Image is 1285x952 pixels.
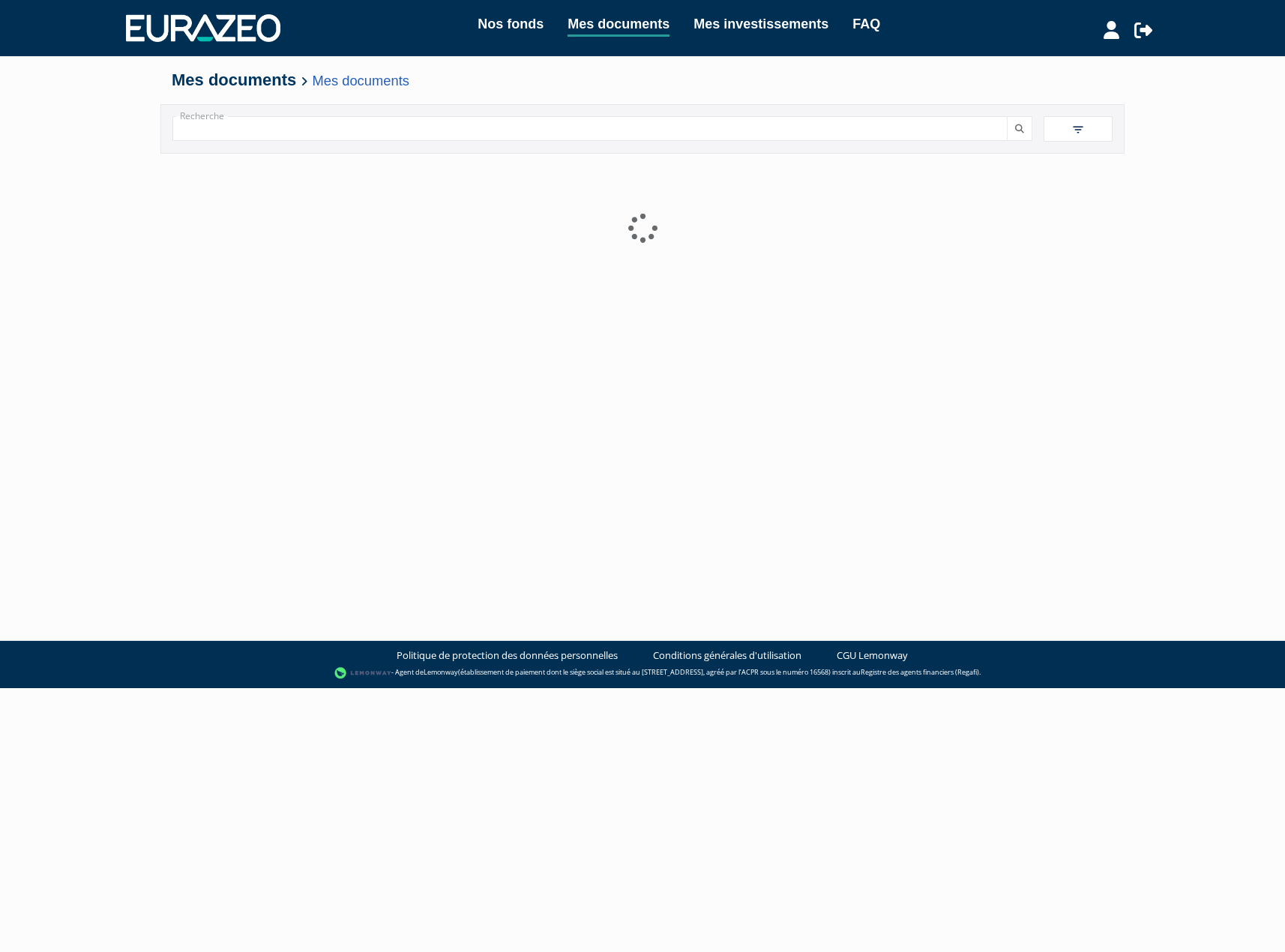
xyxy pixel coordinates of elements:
a: Mes documents [568,13,669,37]
a: Nos fonds [478,13,544,34]
a: Politique de protection des données personnelles [397,648,618,663]
input: Recherche [172,116,1008,141]
img: 1732889491-logotype_eurazeo_blanc_rvb.png [126,14,280,41]
a: Mes investissements [693,13,828,34]
h4: Mes documents [172,71,1113,89]
a: CGU Lemonway [837,648,908,663]
img: filter.svg [1071,123,1085,136]
a: Mes documents [313,73,409,88]
a: Conditions générales d'utilisation [653,648,801,663]
a: FAQ [852,13,880,34]
img: logo-lemonway.png [334,666,392,681]
a: Registre des agents financiers (Regafi) [861,668,979,678]
div: - Agent de (établissement de paiement dont le siège social est situé au [STREET_ADDRESS], agréé p... [15,666,1270,681]
a: Lemonway [424,668,458,678]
